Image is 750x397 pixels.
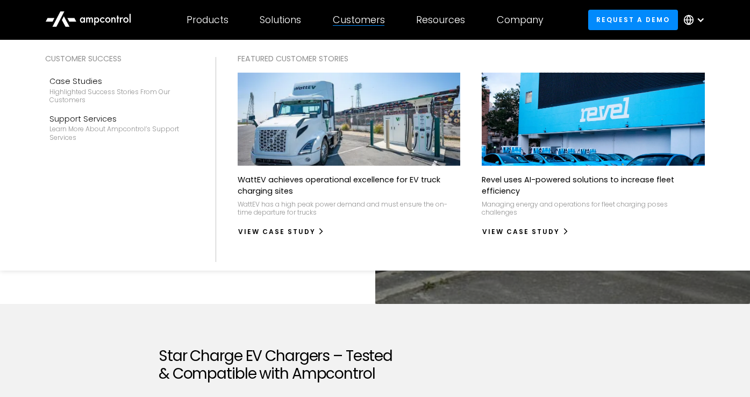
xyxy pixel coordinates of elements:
div: View Case Study [482,227,560,237]
div: Highlighted success stories From Our Customers [49,88,190,104]
div: Customers [333,14,385,26]
h2: Star Charge EV Chargers – Tested & Compatible with Ampcontrol [159,347,591,383]
div: View Case Study [238,227,316,237]
div: Support Services [49,113,190,125]
p: Managing energy and operations for fleet charging poses challenges [482,200,705,217]
p: WattEV has a high peak power demand and must ensure the on-time departure for trucks [238,200,461,217]
div: Company [497,14,544,26]
div: Products [187,14,228,26]
a: View Case Study [238,223,325,240]
div: Resources [416,14,465,26]
div: Solutions [260,14,301,26]
a: Support ServicesLearn more about Ampcontrol’s support services [45,109,194,146]
div: Learn more about Ampcontrol’s support services [49,125,190,141]
p: Revel uses AI-powered solutions to increase fleet efficiency [482,174,705,196]
div: Case Studies [49,75,190,87]
p: WattEV achieves operational excellence for EV truck charging sites [238,174,461,196]
a: Request a demo [588,10,678,30]
a: Case StudiesHighlighted success stories From Our Customers [45,71,194,109]
div: Featured Customer Stories [238,53,705,65]
a: View Case Study [482,223,569,240]
div: Customer success [45,53,194,65]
